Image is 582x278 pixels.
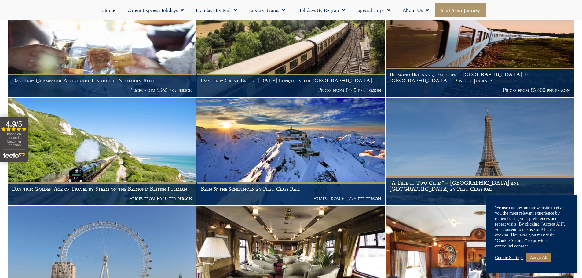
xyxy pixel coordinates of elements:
[121,3,190,17] a: Orient Express Holidays
[8,98,196,206] a: Day trip: Golden Age of Travel by Steam on the Belmond British Pullman Prices from £640 per person
[495,205,568,249] div: We use cookies on our website to give you the most relevant experience by remembering your prefer...
[3,3,579,17] nav: Menu
[201,186,381,192] h1: Bern & the Schilthorn by First Class Rail
[386,98,574,206] a: “A Tale of Two Cities” – [GEOGRAPHIC_DATA] and [GEOGRAPHIC_DATA] by First Class rail Prices From ...
[495,255,523,260] a: Cookie Settings
[201,195,381,201] p: Prices From £1,275 per person
[351,3,397,17] a: Special Trips
[12,195,192,201] p: Prices from £640 per person
[12,87,192,93] p: Prices from £365 per person
[526,253,551,262] a: Accept All
[390,71,570,83] h1: Belmond Britannic Explorer – [GEOGRAPHIC_DATA] To [GEOGRAPHIC_DATA] – 3 night Journey
[12,78,192,84] h1: Day Trip: Champagne Afternoon Tea on the Northern Belle
[435,3,486,17] a: Start your Journey
[390,87,570,93] p: Prices from £5,800 per person
[291,3,351,17] a: Holidays by Region
[201,78,381,84] h1: Day Trip: Great British [DATE] Lunch on the [GEOGRAPHIC_DATA]
[12,186,192,192] h1: Day trip: Golden Age of Travel by Steam on the Belmond British Pullman
[390,180,570,192] h1: “A Tale of Two Cities” – [GEOGRAPHIC_DATA] and [GEOGRAPHIC_DATA] by First Class rail
[201,87,381,93] p: Prices from £445 per person
[96,3,121,17] a: Home
[397,3,435,17] a: About Us
[190,3,243,17] a: Holidays by Rail
[390,195,570,201] p: Prices From £ 995 per person
[243,3,291,17] a: Luxury Trains
[196,98,385,206] a: Bern & the Schilthorn by First Class Rail Prices From £1,275 per person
